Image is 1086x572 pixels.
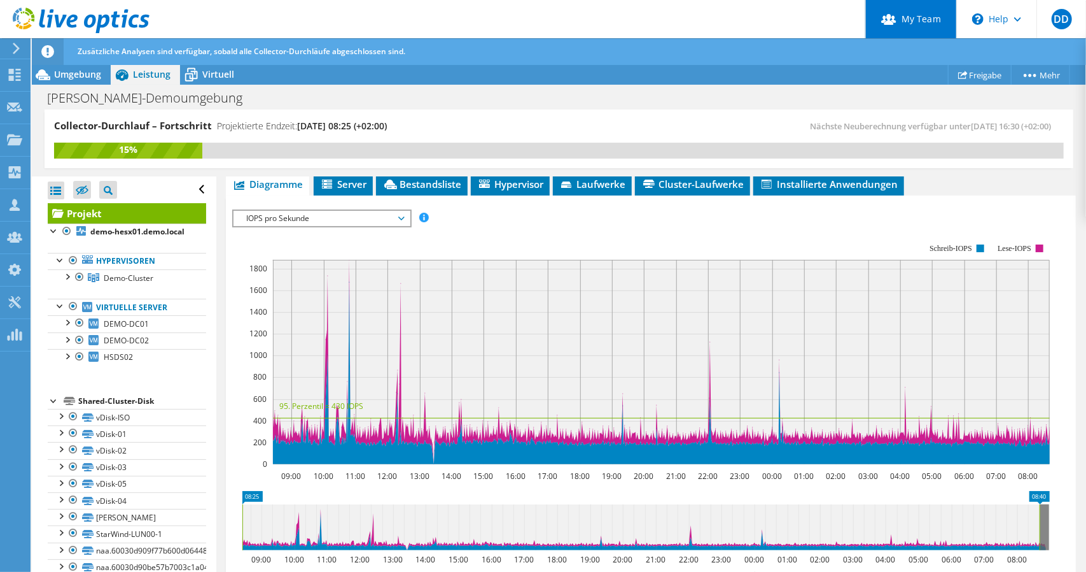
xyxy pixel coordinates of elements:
text: 01:00 [777,554,797,565]
div: 15% [54,143,202,157]
a: Mehr [1011,65,1070,85]
text: 09:00 [251,554,271,565]
span: DEMO-DC01 [104,318,149,329]
text: 600 [253,394,267,404]
a: StarWind-LUN00-1 [48,526,206,542]
a: vDisk-04 [48,492,206,509]
a: [PERSON_NAME] [48,509,206,526]
text: 13:00 [410,471,429,482]
span: IOPS pro Sekunde [240,211,403,226]
span: Umgebung [54,68,101,80]
h1: [PERSON_NAME]-Demoumgebung [41,91,262,105]
text: 03:00 [843,554,863,565]
a: Demo-Cluster [48,269,206,286]
a: Hypervisoren [48,253,206,269]
a: vDisk-01 [48,425,206,442]
span: Server [320,178,366,190]
text: 12:00 [377,471,397,482]
span: DD [1052,9,1072,29]
text: 00:00 [762,471,782,482]
a: naa.60030d909f77b600d06448217f2bee59 [48,543,206,559]
text: 16:00 [482,554,501,565]
span: Bestandsliste [382,178,461,190]
text: 00:00 [744,554,764,565]
text: 08:00 [1018,471,1038,482]
text: 10:00 [284,554,304,565]
text: 11:00 [317,554,337,565]
a: DEMO-DC01 [48,315,206,332]
text: 23:00 [730,471,749,482]
a: vDisk-02 [48,442,206,459]
text: 18:00 [570,471,590,482]
span: [DATE] 08:25 (+02:00) [297,120,387,132]
text: 15:00 [449,554,468,565]
h4: Projektierte Endzeit: [217,119,387,133]
text: 18:00 [547,554,567,565]
text: 10:00 [314,471,333,482]
div: Shared-Cluster-Disk [78,394,206,409]
a: DEMO-DC02 [48,332,206,349]
text: 17:00 [538,471,557,482]
text: 08:00 [1007,554,1027,565]
span: Installierte Anwendungen [760,178,898,190]
text: 02:00 [826,471,846,482]
text: 0 [263,459,267,469]
span: Diagramme [232,178,303,190]
span: [DATE] 16:30 (+02:00) [971,120,1051,132]
text: 15:00 [473,471,493,482]
svg: \n [972,13,984,25]
span: HSDS02 [104,352,133,362]
text: 1200 [249,328,267,339]
text: 01:00 [794,471,814,482]
text: 21:00 [646,554,665,565]
text: 04:00 [890,471,910,482]
text: 09:00 [281,471,301,482]
text: 07:00 [986,471,1006,482]
text: 06:00 [954,471,974,482]
text: Lese-IOPS [998,244,1031,253]
span: Demo-Cluster [104,273,153,283]
text: 1000 [249,350,267,361]
span: Nächste Neuberechnung verfügbar unter [810,120,1057,132]
text: 17:00 [514,554,534,565]
a: vDisk-03 [48,459,206,476]
b: demo-hesx01.demo.local [90,226,184,237]
text: 19:00 [580,554,600,565]
text: 95. Perzentil = 430 IOPS [279,401,363,411]
text: Schreib-IOPS [929,244,972,253]
span: Cluster-Laufwerke [641,178,744,190]
text: 20:00 [634,471,653,482]
text: 16:00 [506,471,526,482]
text: 20:00 [613,554,632,565]
text: 200 [253,437,267,448]
text: 14:00 [442,471,461,482]
span: Hypervisor [477,178,543,190]
text: 1800 [249,263,267,274]
text: 05:00 [908,554,928,565]
a: vDisk-05 [48,476,206,492]
text: 19:00 [602,471,622,482]
text: 1600 [249,285,267,296]
text: 11:00 [345,471,365,482]
span: Laufwerke [559,178,625,190]
text: 12:00 [350,554,370,565]
text: 13:00 [383,554,403,565]
text: 06:00 [942,554,961,565]
text: 21:00 [666,471,686,482]
a: vDisk-ISO [48,409,206,425]
text: 14:00 [415,554,435,565]
text: 400 [253,415,267,426]
a: Virtuelle Server [48,299,206,315]
text: 1400 [249,306,267,317]
text: 04:00 [875,554,895,565]
span: Leistung [133,68,171,80]
text: 22:00 [679,554,699,565]
a: HSDS02 [48,349,206,366]
a: Projekt [48,203,206,224]
span: Zusätzliche Analysen sind verfügbar, sobald alle Collector-Durchläufe abgeschlossen sind. [78,46,405,57]
text: 03:00 [858,471,878,482]
a: demo-hesx01.demo.local [48,224,206,240]
text: 23:00 [711,554,731,565]
text: 22:00 [698,471,718,482]
text: 05:00 [922,471,942,482]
